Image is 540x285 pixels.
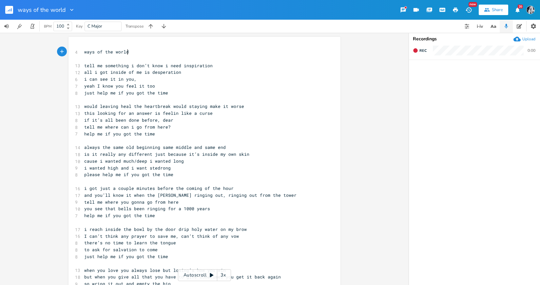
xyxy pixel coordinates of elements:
span: always the same old beginning same middle and same end [84,144,226,150]
div: 0:00 [528,49,535,52]
span: tell me where can i go from here? [84,124,171,130]
span: cause i wanted much/deep i wanted long [84,158,184,164]
img: Anya [526,6,535,14]
span: i got just a couple minutes before the coming of the hour [84,185,234,191]
div: 20 [518,5,523,9]
span: ways of the world [18,7,66,13]
span: i can see it in you, [84,76,137,82]
div: Upload [522,36,535,42]
span: Rec [419,48,427,53]
span: tell me where you gonna go from here [84,199,179,205]
span: when you love you always lose but losing’s how you win [84,267,226,273]
span: this looking for an answer is feelin like a curse [84,110,213,116]
span: if it’s all been done before, dear [84,117,173,123]
span: I can’t think any prayer to save me, can’t think of any vow [84,233,239,239]
span: help me if you got the time [84,131,155,137]
span: please help me if you got the time [84,172,173,177]
div: Transpose [125,24,144,28]
span: yeah I know you feel it too [84,83,155,89]
span: tell me something i don’t know i need inspiration [84,63,213,69]
div: Share [492,7,503,13]
span: ways of the world [84,49,129,55]
button: Rec [410,45,429,56]
div: Recordings [413,37,536,41]
button: Share [479,5,508,15]
span: and you’ll know it when the [PERSON_NAME] ringing out, ringing out from the tower [84,192,297,198]
span: you see that bells been ringing for a 1000 years [84,206,210,212]
span: would leaving heal the heartbreak would staying make it worse [84,103,244,109]
span: but when you give all that you have to give sometimes you get it back again [84,274,281,280]
div: New [469,2,477,7]
span: all i got inside of me is desperation [84,69,181,75]
span: C Major [87,23,102,29]
span: there’s no time to learn the tongue [84,240,176,246]
div: Autoscroll [178,269,231,281]
span: help me if you got the time [84,213,155,218]
div: Key [76,24,83,28]
div: 3x [217,269,229,281]
button: New [462,4,475,16]
span: i reach inside the bowl by the door drip holy water on my brow [84,226,247,232]
span: i wanted high and i want stedrong [84,165,171,171]
span: is it really any different just because it’s inside my own skin [84,151,249,157]
div: BPM [44,25,51,28]
button: 20 [511,4,524,16]
button: Upload [513,35,535,43]
span: just help me if you got the time [84,254,168,259]
span: to ask for salvation to come [84,247,158,253]
span: just help me if you got the time [84,90,168,96]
